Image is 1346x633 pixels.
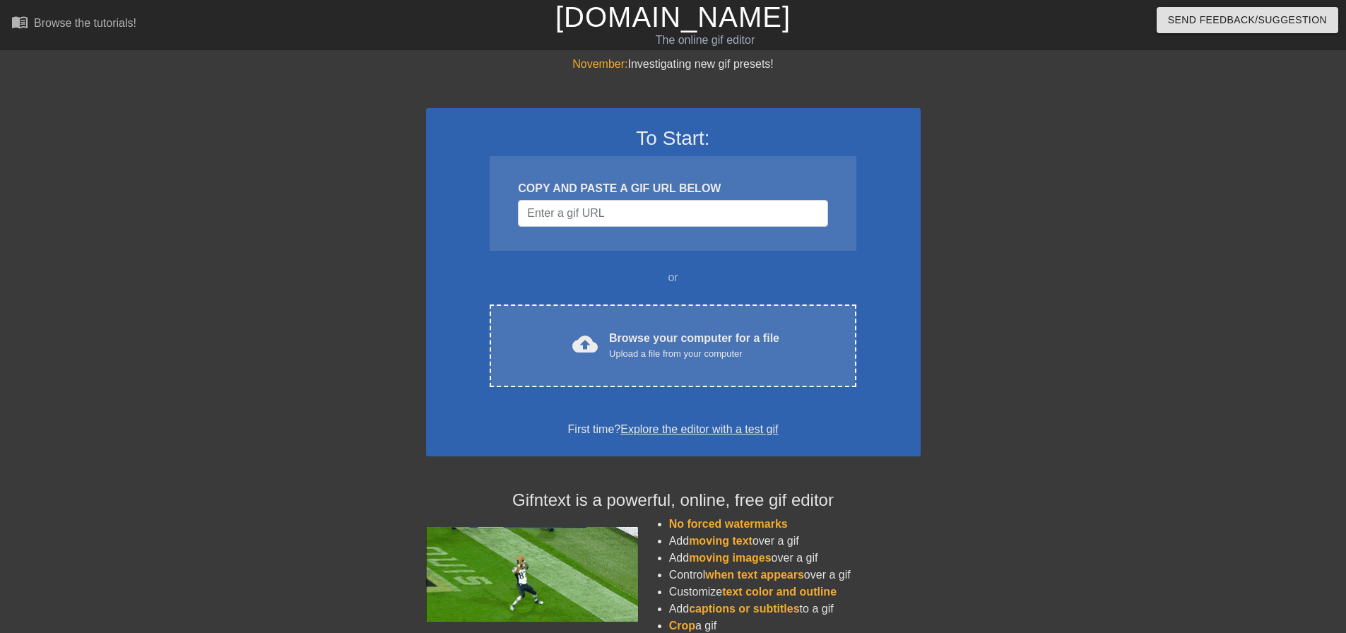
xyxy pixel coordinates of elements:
h3: To Start: [444,126,902,150]
h4: Gifntext is a powerful, online, free gif editor [426,490,921,511]
div: Browse the tutorials! [34,17,136,29]
li: Add over a gif [669,533,921,550]
span: when text appears [705,569,804,581]
div: The online gif editor [456,32,955,49]
span: moving images [689,552,771,564]
a: Browse the tutorials! [11,13,136,35]
span: moving text [689,535,752,547]
span: captions or subtitles [689,603,799,615]
div: COPY AND PASTE A GIF URL BELOW [518,180,827,197]
div: Investigating new gif presets! [426,56,921,73]
span: text color and outline [722,586,837,598]
a: Explore the editor with a test gif [620,423,778,435]
div: Browse your computer for a file [609,330,779,361]
li: Add to a gif [669,601,921,617]
li: Add over a gif [669,550,921,567]
span: cloud_upload [572,331,598,357]
li: Control over a gif [669,567,921,584]
span: No forced watermarks [669,518,788,530]
a: [DOMAIN_NAME] [555,1,791,32]
img: football_small.gif [426,527,638,622]
div: Upload a file from your computer [609,347,779,361]
span: Send Feedback/Suggestion [1168,11,1327,29]
button: Send Feedback/Suggestion [1157,7,1338,33]
span: Crop [669,620,695,632]
input: Username [518,200,827,227]
div: or [463,269,884,286]
span: menu_book [11,13,28,30]
span: November: [572,58,627,70]
li: Customize [669,584,921,601]
div: First time? [444,421,902,438]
